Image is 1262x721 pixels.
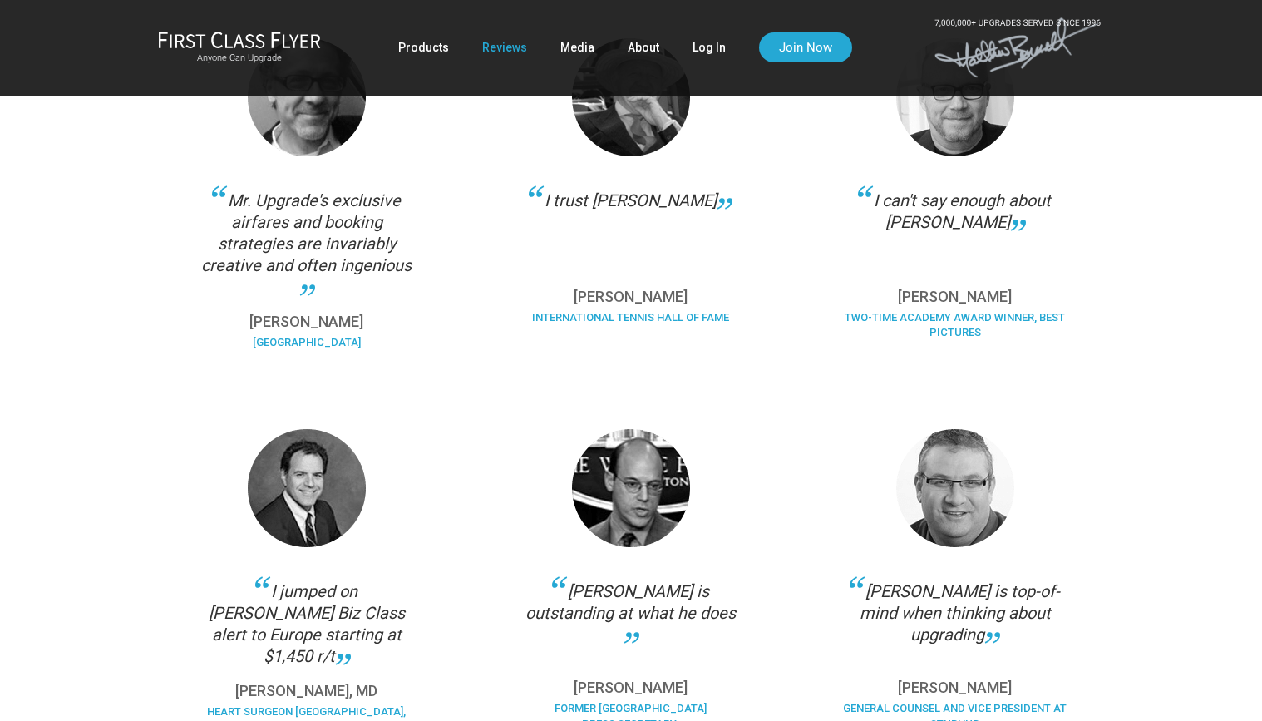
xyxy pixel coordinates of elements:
a: Media [560,32,594,62]
p: [PERSON_NAME] [843,289,1067,304]
div: [PERSON_NAME] is outstanding at what he does [519,580,743,664]
img: First Class Flyer [158,31,321,48]
small: Anyone Can Upgrade [158,52,321,64]
a: Reviews [482,32,527,62]
img: Thomas.png [248,38,366,156]
p: [PERSON_NAME] [843,680,1067,695]
a: About [628,32,659,62]
div: Two-Time Academy Award Winner, Best Pictures [843,310,1067,353]
p: [PERSON_NAME] [519,289,743,304]
img: Haggis-v2.png [896,38,1014,156]
p: [PERSON_NAME], MD [195,684,419,699]
a: Products [398,32,449,62]
img: Cohen.png [896,429,1014,547]
div: I jumped on [PERSON_NAME] Biz Class alert to Europe starting at $1,450 r/t [195,580,419,667]
div: I can't say enough about [PERSON_NAME] [843,190,1067,273]
a: Log In [693,32,726,62]
img: Ari.png [572,429,690,547]
div: I trust [PERSON_NAME] [519,190,743,273]
div: [PERSON_NAME] is top-of-mind when thinking about upgrading [843,580,1067,664]
p: [PERSON_NAME] [519,680,743,695]
a: Join Now [759,32,852,62]
img: Collins.png [572,38,690,156]
img: Pass.png [248,429,366,547]
div: International Tennis Hall of Fame [519,310,743,338]
p: [PERSON_NAME] [195,314,419,329]
div: [GEOGRAPHIC_DATA] [195,335,419,363]
a: First Class FlyerAnyone Can Upgrade [158,31,321,64]
div: Mr. Upgrade's exclusive airfares and booking strategies are invariably creative and often ingenious [195,190,419,298]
